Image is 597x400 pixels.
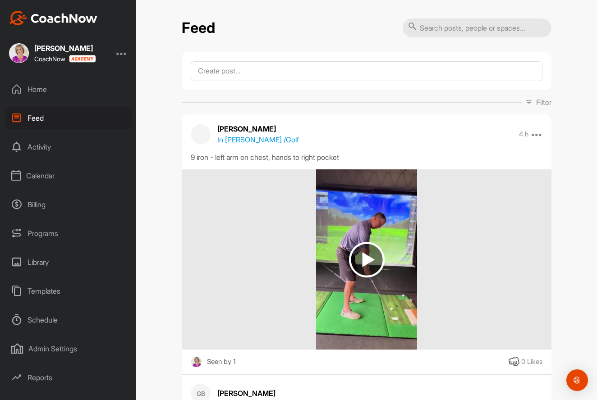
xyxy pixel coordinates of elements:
[5,222,132,245] div: Programs
[5,193,132,216] div: Billing
[34,45,96,52] div: [PERSON_NAME]
[9,43,29,63] img: square_0ad4dbd90f894203f4f11757b94b14cc.jpg
[191,356,202,368] img: square_0ad4dbd90f894203f4f11757b94b14cc.jpg
[519,130,528,139] p: 4 h
[9,11,97,25] img: CoachNow
[403,18,551,37] input: Search posts, people or spaces...
[217,388,542,399] div: [PERSON_NAME]
[536,97,551,108] p: Filter
[5,309,132,331] div: Schedule
[34,55,96,63] div: CoachNow
[316,169,418,350] img: media
[5,280,132,302] div: Templates
[5,164,132,187] div: Calendar
[5,136,132,158] div: Activity
[566,369,588,391] div: Open Intercom Messenger
[207,356,236,368] div: Seen by 1
[5,107,132,129] div: Feed
[217,134,299,145] p: In [PERSON_NAME] / Golf
[521,357,542,367] div: 0 Likes
[5,366,132,389] div: Reports
[5,337,132,360] div: Admin Settings
[349,242,385,277] img: play
[217,123,299,134] p: [PERSON_NAME]
[182,19,215,37] h2: Feed
[191,152,542,163] div: 9 iron - left arm on chest, hands to right pocket
[69,55,96,63] img: CoachNow acadmey
[5,78,132,100] div: Home
[5,251,132,273] div: Library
